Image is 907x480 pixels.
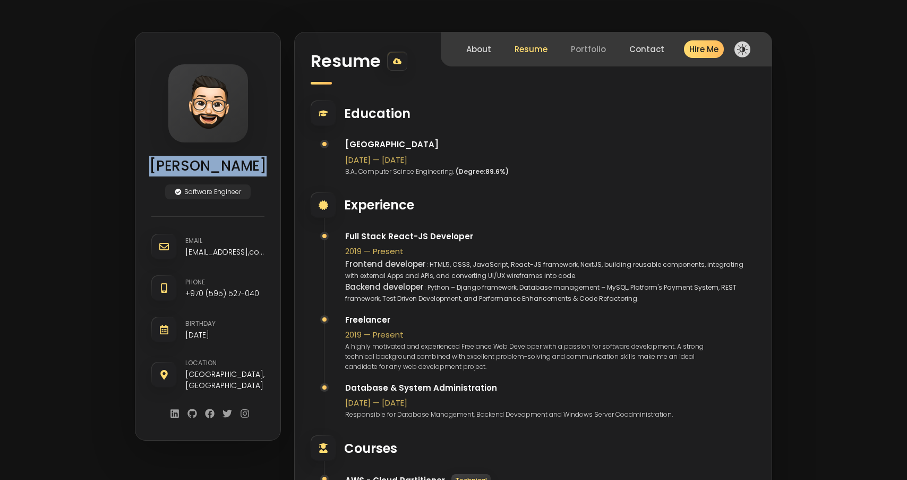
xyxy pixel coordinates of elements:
[463,32,495,66] button: About
[626,32,668,66] button: Contact
[511,32,551,66] button: Resume
[185,236,264,246] p: Email
[345,397,756,409] span: [DATE] — [DATE]
[168,64,248,142] img: Akram AKh
[345,383,756,393] h4: Database & System Administration
[345,166,717,176] p: B.A., Computer Scince Engineering.
[185,288,264,299] a: +970 (595) 527-040
[737,44,748,55] img: dark
[185,358,264,368] p: Location
[345,281,756,304] p: : Python – Django framework, Database management – MySQL, Platform's Payment System, REST framewo...
[345,245,756,258] span: 2019 — Present
[345,154,756,166] span: [DATE] — [DATE]
[345,329,756,341] span: 2019 — Present
[456,167,509,176] strong: (Degree: 89.6% )
[345,341,717,372] p: A highly motivated and experienced Freelance Web Developer with a passion for software developmen...
[345,281,424,292] strong: Backend developer
[345,409,717,419] p: Responsible for Database Management, Backend Deveopment and Windows Server Coadministration.
[344,196,414,214] h3: Experience
[345,258,426,270] strong: Frontend developer
[185,369,264,391] address: [GEOGRAPHIC_DATA], [GEOGRAPHIC_DATA]
[567,32,610,66] button: Portfolio
[149,156,267,176] h1: Akram AKh
[185,319,264,329] p: Birthday
[311,48,756,85] h2: Resume
[345,139,756,150] h4: [GEOGRAPHIC_DATA]
[165,184,251,199] p: Software Engineer
[345,315,756,325] h4: Freelancer
[684,40,724,58] button: Hire Me
[185,247,264,258] a: [EMAIL_ADDRESS],com
[345,258,756,281] p: : HTML5, CSS3, JavaScript, React-JS framework, NextJS, building reusable components, integrating ...
[344,104,410,123] h3: Education
[185,330,264,341] time: [DATE]
[344,439,397,458] h3: Courses
[345,231,756,242] h4: Full Stack React-JS Developer
[185,277,264,287] p: Phone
